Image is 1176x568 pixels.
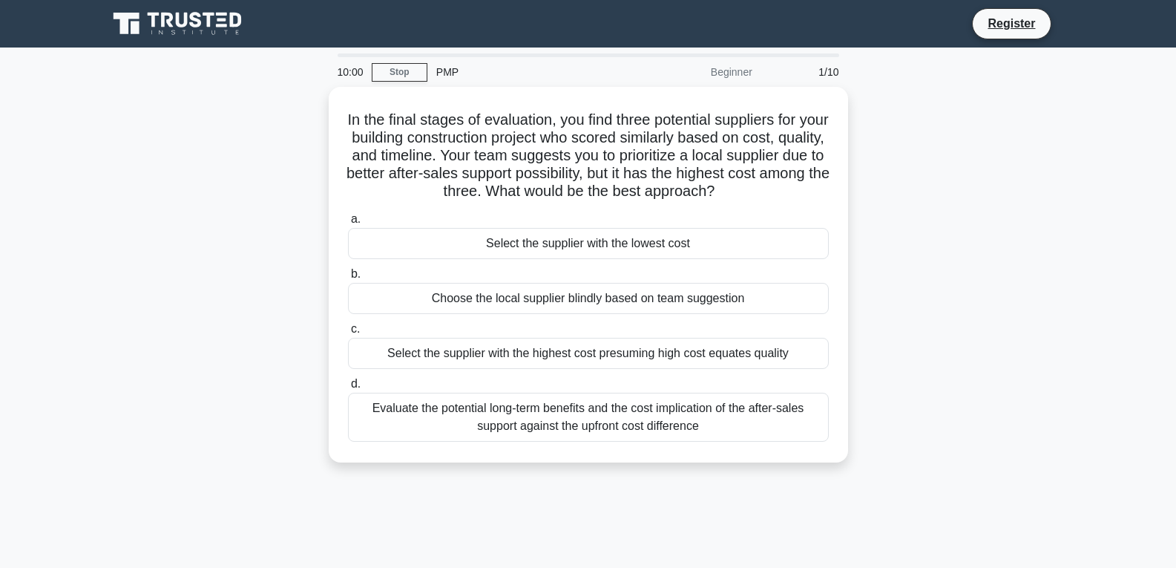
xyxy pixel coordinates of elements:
[979,14,1044,33] a: Register
[348,393,829,442] div: Evaluate the potential long-term benefits and the cost implication of the after-sales support aga...
[372,63,427,82] a: Stop
[351,212,361,225] span: a.
[427,57,631,87] div: PMP
[348,338,829,369] div: Select the supplier with the highest cost presuming high cost equates quality
[761,57,848,87] div: 1/10
[631,57,761,87] div: Beginner
[346,111,830,201] h5: In the final stages of evaluation, you find three potential suppliers for your building construct...
[348,283,829,314] div: Choose the local supplier blindly based on team suggestion
[351,267,361,280] span: b.
[348,228,829,259] div: Select the supplier with the lowest cost
[351,377,361,390] span: d.
[329,57,372,87] div: 10:00
[351,322,360,335] span: c.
